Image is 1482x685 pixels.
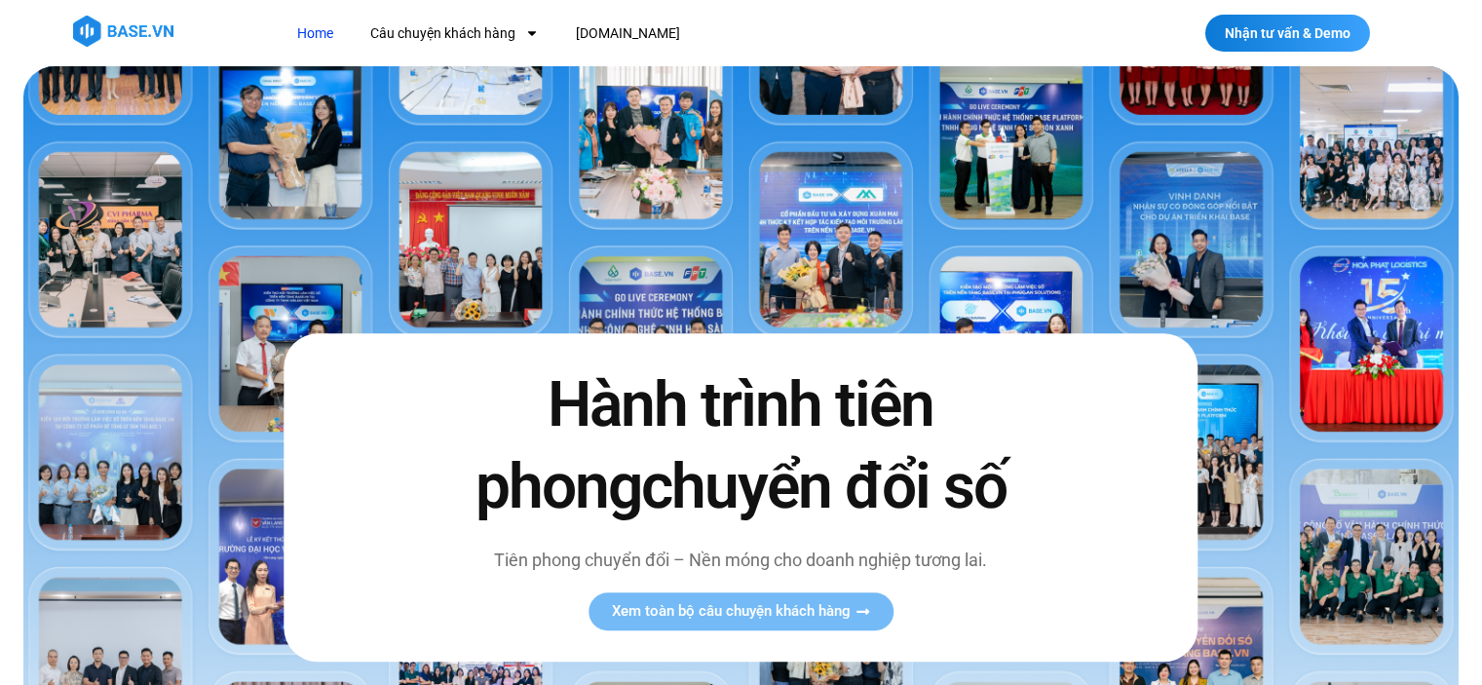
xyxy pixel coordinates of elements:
[283,16,1038,52] nav: Menu
[434,365,1047,527] h2: Hành trình tiên phong
[356,16,553,52] a: Câu chuyện khách hàng
[1225,26,1350,40] span: Nhận tư vấn & Demo
[1205,15,1370,52] a: Nhận tư vấn & Demo
[434,547,1047,573] p: Tiên phong chuyển đổi – Nền móng cho doanh nghiệp tương lai.
[561,16,695,52] a: [DOMAIN_NAME]
[589,592,893,630] a: Xem toàn bộ câu chuyện khách hàng
[641,450,1007,523] span: chuyển đổi số
[283,16,348,52] a: Home
[612,604,851,619] span: Xem toàn bộ câu chuyện khách hàng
